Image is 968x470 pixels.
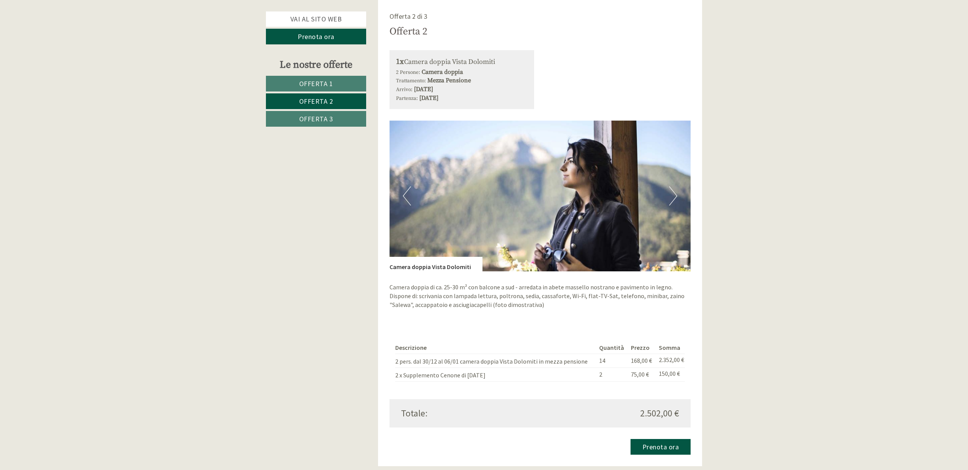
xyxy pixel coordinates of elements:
[422,68,463,76] b: Camera doppia
[396,78,426,84] small: Trattamento:
[299,97,333,106] span: Offerta 2
[669,186,677,206] button: Next
[396,57,404,67] b: 1x
[395,342,596,354] th: Descrizione
[389,257,482,271] div: Camera doppia Vista Dolomiti
[414,85,433,93] b: [DATE]
[631,370,649,378] span: 75,00 €
[596,368,628,382] td: 2
[395,407,540,420] div: Totale:
[427,77,471,84] b: Mezza Pensione
[396,86,412,93] small: Arrivo:
[631,439,691,455] a: Prenota ora
[628,342,656,354] th: Prezzo
[396,95,418,102] small: Partenza:
[656,368,685,382] td: 150,00 €
[640,407,679,420] span: 2.502,00 €
[419,94,438,102] b: [DATE]
[596,342,628,354] th: Quantità
[656,342,685,354] th: Somma
[266,11,366,27] a: Vai al sito web
[266,58,366,72] div: Le nostre offerte
[656,354,685,368] td: 2.352,00 €
[596,354,628,368] td: 14
[396,69,420,76] small: 2 Persone:
[403,186,411,206] button: Previous
[395,368,596,382] td: 2 x Supplemento Cenone di [DATE]
[631,357,652,364] span: 168,00 €
[389,121,691,271] img: image
[389,12,427,21] span: Offerta 2 di 3
[266,29,366,44] a: Prenota ora
[389,283,691,309] p: Camera doppia di ca. 25-30 m² con balcone a sud - arredata in abete massello nostrano e pavimento...
[389,24,427,39] div: Offerta 2
[299,79,333,88] span: Offerta 1
[396,57,528,68] div: Camera doppia Vista Dolomiti
[395,354,596,368] td: 2 pers. dal 30/12 al 06/01 camera doppia Vista Dolomiti in mezza pensione
[299,114,333,123] span: Offerta 3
